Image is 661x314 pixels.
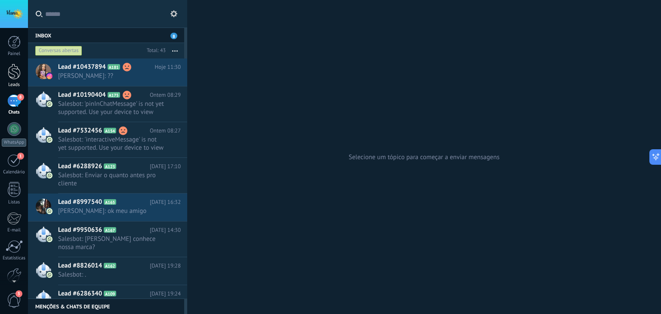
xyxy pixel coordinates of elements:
div: Total: 43 [143,46,166,55]
span: 3 [15,290,22,297]
div: Conversas abertas [35,46,82,56]
span: Lead #10437894 [58,63,106,71]
span: Salesbot: Enviar o quanto antes pro cliente [58,171,164,188]
span: Hoje 11:30 [155,63,181,71]
img: com.amocrm.amocrmwa.svg [46,236,53,242]
span: A175 [108,92,120,98]
span: Lead #6286340 [58,289,102,298]
span: Lead #8826014 [58,262,102,270]
img: instagram.svg [46,73,53,79]
span: [PERSON_NAME]: ?? [58,72,164,80]
div: Listas [2,200,27,205]
a: Lead #8997540 A165 [DATE] 16:32 [PERSON_NAME]: ok meu amigo [28,194,187,221]
span: Lead #10190404 [58,91,106,99]
span: 1 [17,153,24,160]
span: A165 [104,199,116,205]
div: Menções & Chats de equipe [28,299,184,314]
div: Leads [2,82,27,88]
img: com.amocrm.amocrmwa.svg [46,137,53,143]
span: Salesbot: 'pinInChatMessage' is not yet supported. Use your device to view this message. [58,100,164,116]
button: Mais [166,43,184,58]
div: WhatsApp [2,139,26,147]
a: Lead #10437894 A181 Hoje 11:30 [PERSON_NAME]: ?? [28,58,187,86]
div: Chats [2,110,27,115]
img: com.amocrm.amocrmwa.svg [46,272,53,278]
span: [PERSON_NAME]: ok meu amigo [58,207,164,215]
div: Calendário [2,169,27,175]
a: Lead #9950636 A167 [DATE] 14:30 Salesbot: [PERSON_NAME] conhece nossa marca? [28,222,187,257]
img: com.amocrm.amocrmwa.svg [46,172,53,179]
span: [DATE] 19:28 [150,262,181,270]
span: 8 [170,33,177,39]
a: Lead #6288926 A123 [DATE] 17:10 Salesbot: Enviar o quanto antes pro cliente [28,158,187,193]
span: Lead #6288926 [58,162,102,171]
span: [DATE] 19:24 [150,289,181,298]
span: A167 [104,227,116,233]
div: Painel [2,51,27,57]
span: A154 [104,128,116,133]
span: A181 [108,64,120,70]
a: Lead #7532456 A154 Ontem 08:27 Salesbot: 'interactiveMessage' is not yet supported. Use your devi... [28,122,187,157]
span: [DATE] 16:32 [150,198,181,206]
div: Estatísticas [2,256,27,261]
div: Inbox [28,28,184,43]
a: Lead #10190404 A175 Ontem 08:29 Salesbot: 'pinInChatMessage' is not yet supported. Use your devic... [28,86,187,122]
span: Salesbot: . [58,271,164,279]
span: Ontem 08:29 [150,91,181,99]
a: Lead #6286340 A109 [DATE] 19:24 [28,285,187,313]
span: [DATE] 14:30 [150,226,181,234]
span: A123 [104,163,116,169]
span: 8 [17,94,24,101]
a: Lead #8826014 A162 [DATE] 19:28 Salesbot: . [28,257,187,285]
span: A162 [104,263,116,268]
img: com.amocrm.amocrmwa.svg [46,101,53,107]
span: Salesbot: 'interactiveMessage' is not yet supported. Use your device to view this message. [58,135,164,152]
img: com.amocrm.amocrmwa.svg [46,208,53,214]
span: [DATE] 17:10 [150,162,181,171]
span: Salesbot: [PERSON_NAME] conhece nossa marca? [58,235,164,251]
span: Lead #7532456 [58,126,102,135]
span: A109 [104,291,116,296]
span: Lead #9950636 [58,226,102,234]
div: E-mail [2,228,27,233]
span: Lead #8997540 [58,198,102,206]
span: Ontem 08:27 [150,126,181,135]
